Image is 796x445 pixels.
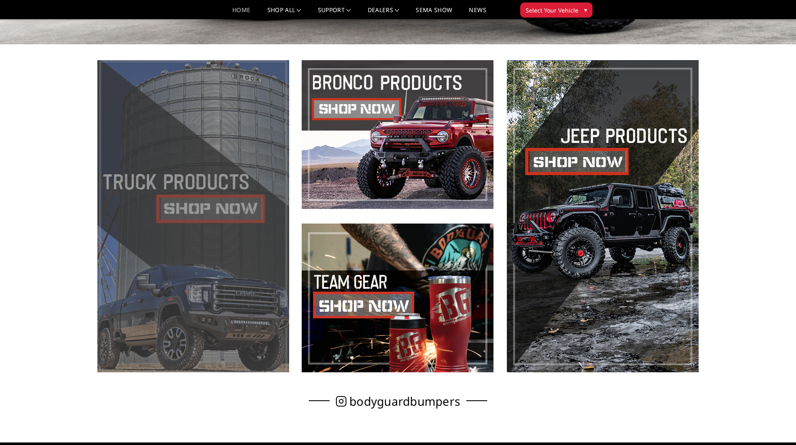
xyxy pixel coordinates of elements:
a: News [469,7,486,19]
a: Dealers [368,7,399,19]
span: bodyguardbumpers [349,397,460,406]
span: ▾ [584,5,587,14]
span: Select Your Vehicle [526,6,578,15]
a: Support [318,7,351,19]
a: shop all [267,7,301,19]
a: SEMA Show [416,7,452,19]
a: Home [232,7,250,19]
button: Select Your Vehicle [520,3,593,18]
iframe: Chat Widget [754,405,796,445]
